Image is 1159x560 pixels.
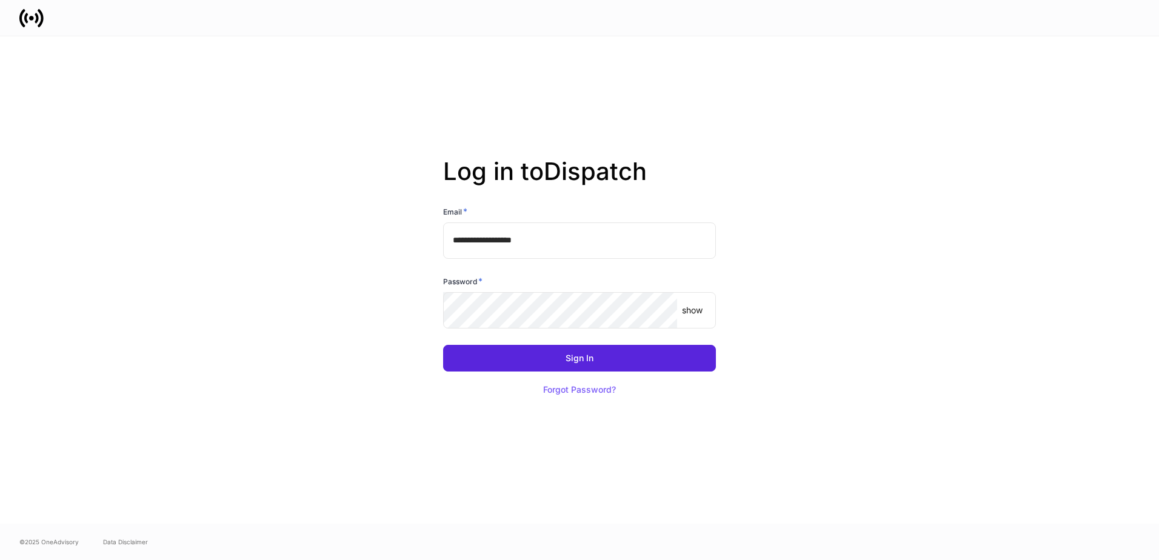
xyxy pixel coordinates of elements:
div: Sign In [566,354,593,362]
p: show [682,304,703,316]
div: Forgot Password? [543,385,616,394]
a: Data Disclaimer [103,537,148,547]
h6: Password [443,275,483,287]
h2: Log in to Dispatch [443,157,716,205]
button: Sign In [443,345,716,372]
span: © 2025 OneAdvisory [19,537,79,547]
button: Forgot Password? [528,376,631,403]
h6: Email [443,205,467,218]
